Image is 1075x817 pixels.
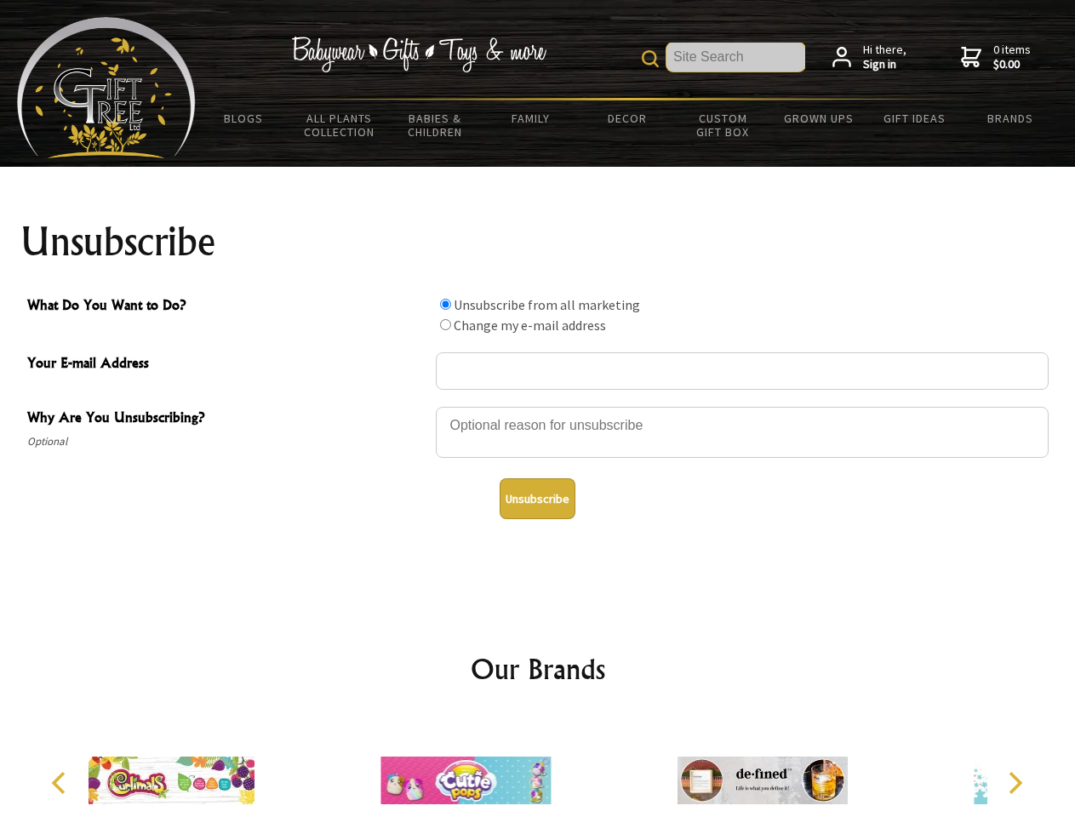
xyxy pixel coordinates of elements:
a: Hi there,Sign in [832,43,906,72]
span: 0 items [993,42,1031,72]
strong: $0.00 [993,57,1031,72]
label: Unsubscribe from all marketing [454,296,640,313]
a: BLOGS [196,100,292,136]
span: Your E-mail Address [27,352,427,377]
button: Unsubscribe [500,478,575,519]
a: Custom Gift Box [675,100,771,150]
h1: Unsubscribe [20,221,1055,262]
input: Site Search [666,43,805,71]
a: Brands [963,100,1059,136]
button: Next [996,764,1033,802]
h2: Our Brands [34,648,1042,689]
img: Babyware - Gifts - Toys and more... [17,17,196,158]
a: Family [483,100,580,136]
input: What Do You Want to Do? [440,319,451,330]
strong: Sign in [863,57,906,72]
img: Babywear - Gifts - Toys & more [291,37,546,72]
a: All Plants Collection [292,100,388,150]
button: Previous [43,764,80,802]
a: Babies & Children [387,100,483,150]
span: Hi there, [863,43,906,72]
a: Gift Ideas [866,100,963,136]
span: What Do You Want to Do? [27,294,427,319]
img: product search [642,50,659,67]
label: Change my e-mail address [454,317,606,334]
textarea: Why Are You Unsubscribing? [436,407,1049,458]
input: What Do You Want to Do? [440,299,451,310]
span: Optional [27,431,427,452]
a: Grown Ups [770,100,866,136]
input: Your E-mail Address [436,352,1049,390]
a: Decor [579,100,675,136]
a: 0 items$0.00 [961,43,1031,72]
span: Why Are You Unsubscribing? [27,407,427,431]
